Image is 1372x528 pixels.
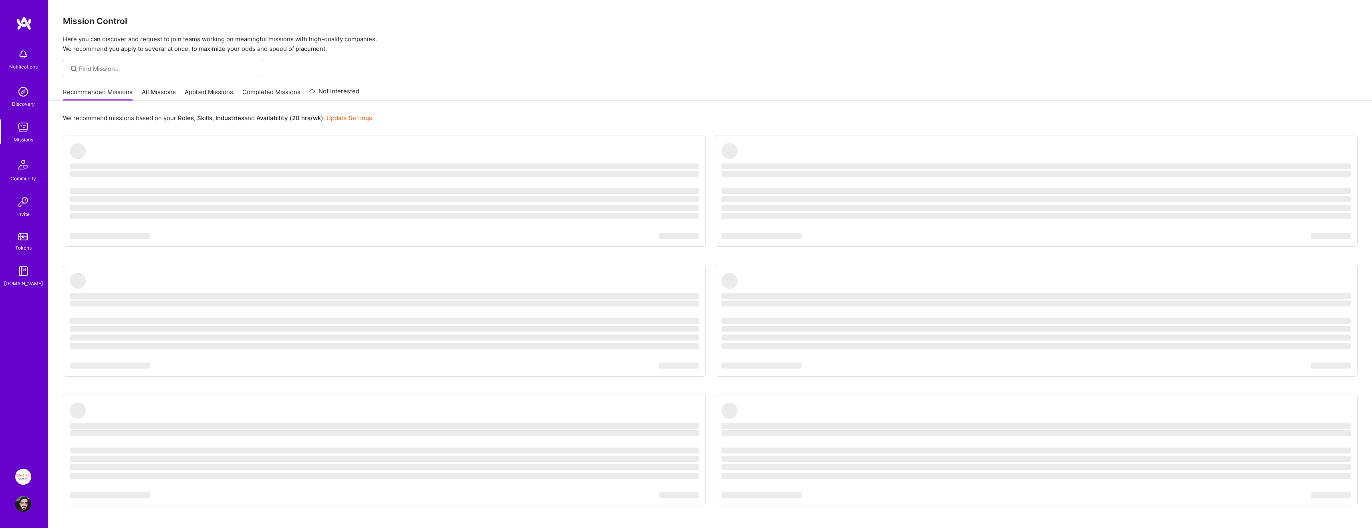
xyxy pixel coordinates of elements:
[18,233,28,240] img: tokens
[63,114,372,122] p: We recommend missions based on your , , and .
[178,114,194,122] b: Roles
[63,16,1358,26] h3: Mission Control
[142,88,176,101] a: All Missions
[15,469,31,485] img: Insight Partners: Data & AI - Sourcing
[309,87,359,101] a: Not Interested
[326,114,372,122] a: Update Settings
[216,114,244,122] b: Industries
[12,100,35,108] div: Discovery
[15,119,31,135] img: teamwork
[15,496,31,512] img: User Avatar
[10,174,36,183] div: Community
[197,114,212,122] b: Skills
[69,64,79,73] i: icon SearchGrey
[16,16,32,30] img: logo
[63,88,133,101] a: Recommended Missions
[14,135,33,144] div: Missions
[63,34,1358,54] p: Here you can discover and request to join teams working on meaningful missions with high-quality ...
[15,244,32,252] div: Tokens
[242,88,300,101] a: Completed Missions
[15,84,31,100] img: discovery
[17,210,30,218] div: Invite
[13,496,33,512] a: User Avatar
[15,194,31,210] img: Invite
[9,62,38,71] div: Notifications
[256,114,323,122] b: Availability (20 hrs/wk)
[4,279,43,288] div: [DOMAIN_NAME]
[13,469,33,485] a: Insight Partners: Data & AI - Sourcing
[15,263,31,279] img: guide book
[14,155,33,174] img: Community
[79,64,257,73] input: Find Mission...
[185,88,233,101] a: Applied Missions
[15,46,31,62] img: bell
